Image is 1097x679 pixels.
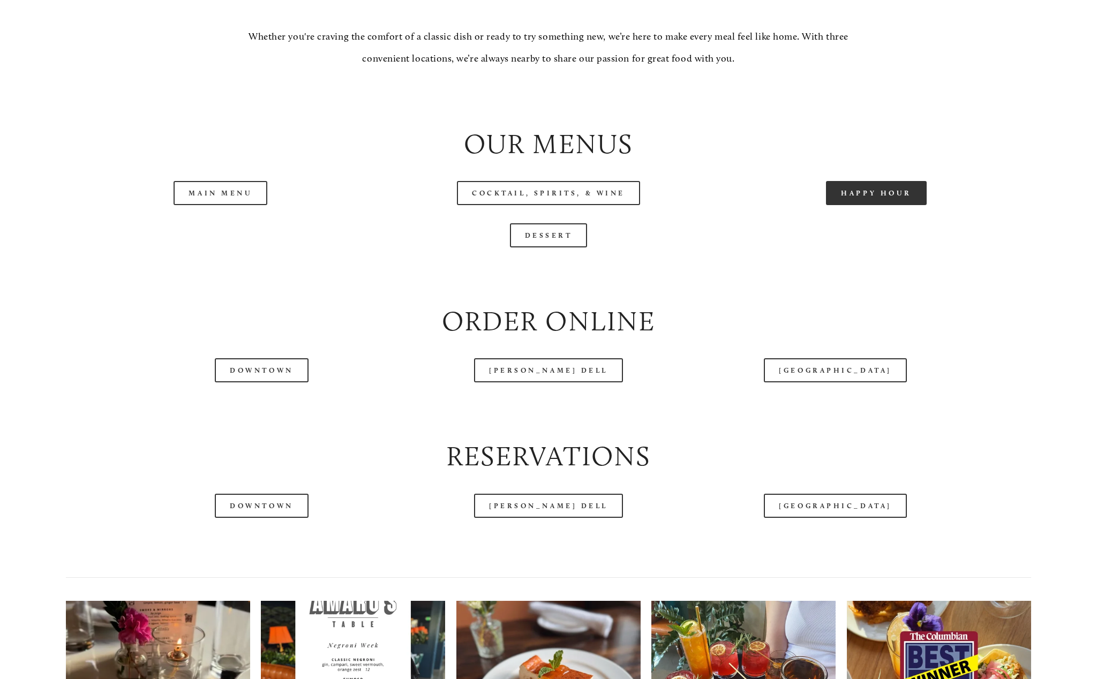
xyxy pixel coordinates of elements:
[764,358,906,382] a: [GEOGRAPHIC_DATA]
[764,494,906,518] a: [GEOGRAPHIC_DATA]
[510,223,588,247] a: Dessert
[66,125,1031,163] h2: Our Menus
[474,358,623,382] a: [PERSON_NAME] Dell
[215,494,308,518] a: Downtown
[215,358,308,382] a: Downtown
[457,181,640,205] a: Cocktail, Spirits, & Wine
[474,494,623,518] a: [PERSON_NAME] Dell
[66,302,1031,340] h2: Order Online
[174,181,267,205] a: Main Menu
[826,181,927,205] a: Happy Hour
[66,437,1031,475] h2: Reservations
